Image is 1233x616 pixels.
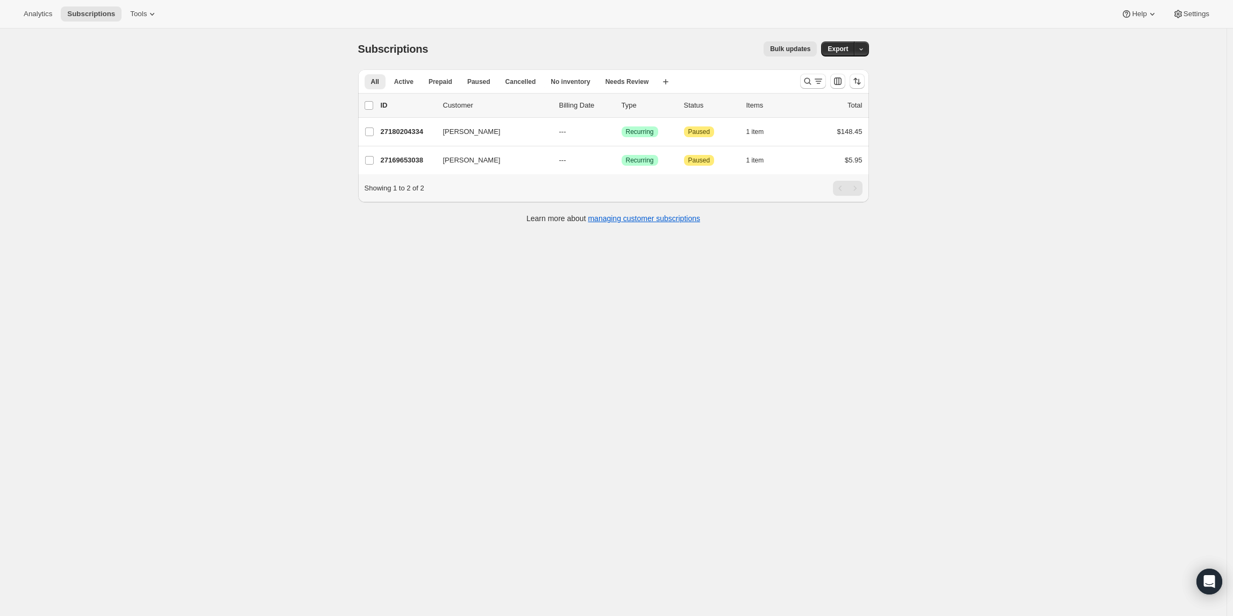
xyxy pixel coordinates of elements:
p: 27169653038 [381,155,434,166]
a: managing customer subscriptions [588,214,700,223]
div: IDCustomerBilling DateTypeStatusItemsTotal [381,100,863,111]
span: Tools [130,10,147,18]
span: [PERSON_NAME] [443,126,501,137]
span: Prepaid [429,77,452,86]
p: Billing Date [559,100,613,111]
span: $5.95 [845,156,863,164]
span: $148.45 [837,128,863,136]
span: Active [394,77,414,86]
span: Export [828,45,848,53]
span: Settings [1184,10,1209,18]
button: Export [821,41,854,56]
span: Subscriptions [358,43,429,55]
span: Subscriptions [67,10,115,18]
span: --- [559,156,566,164]
button: Bulk updates [764,41,817,56]
span: Analytics [24,10,52,18]
button: 1 item [746,124,776,139]
p: Showing 1 to 2 of 2 [365,183,424,194]
span: Paused [688,156,710,165]
span: No inventory [551,77,590,86]
p: Status [684,100,738,111]
p: Customer [443,100,551,111]
div: Items [746,100,800,111]
span: --- [559,128,566,136]
span: [PERSON_NAME] [443,155,501,166]
button: Analytics [17,6,59,22]
button: Help [1115,6,1164,22]
span: Needs Review [605,77,649,86]
button: Sort the results [850,74,865,89]
span: Cancelled [505,77,536,86]
div: Open Intercom Messenger [1196,569,1222,594]
span: Recurring [626,156,654,165]
div: 27169653038[PERSON_NAME]---SuccessRecurringAttentionPaused1 item$5.95 [381,153,863,168]
button: 1 item [746,153,776,168]
span: 1 item [746,128,764,136]
span: Paused [688,128,710,136]
span: Paused [467,77,490,86]
button: [PERSON_NAME] [437,123,544,140]
p: ID [381,100,434,111]
button: Create new view [657,74,674,89]
p: Total [847,100,862,111]
span: Bulk updates [770,45,810,53]
button: [PERSON_NAME] [437,152,544,169]
p: 27180204334 [381,126,434,137]
span: 1 item [746,156,764,165]
button: Subscriptions [61,6,122,22]
button: Settings [1166,6,1216,22]
button: Search and filter results [800,74,826,89]
span: All [371,77,379,86]
div: Type [622,100,675,111]
button: Tools [124,6,164,22]
div: 27180204334[PERSON_NAME]---SuccessRecurringAttentionPaused1 item$148.45 [381,124,863,139]
span: Recurring [626,128,654,136]
span: Help [1132,10,1146,18]
button: Customize table column order and visibility [830,74,845,89]
nav: Pagination [833,181,863,196]
p: Learn more about [526,213,700,224]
